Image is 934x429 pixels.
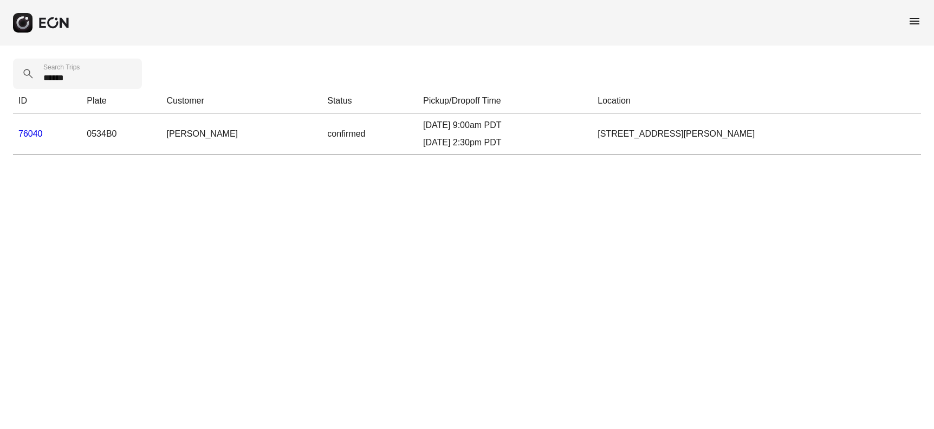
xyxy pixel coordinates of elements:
[81,89,161,113] th: Plate
[161,113,322,155] td: [PERSON_NAME]
[18,129,43,138] a: 76040
[81,113,161,155] td: 0534B0
[418,89,592,113] th: Pickup/Dropoff Time
[592,89,921,113] th: Location
[161,89,322,113] th: Customer
[13,89,81,113] th: ID
[322,113,418,155] td: confirmed
[322,89,418,113] th: Status
[423,119,587,132] div: [DATE] 9:00am PDT
[908,15,921,28] span: menu
[423,136,587,149] div: [DATE] 2:30pm PDT
[592,113,921,155] td: [STREET_ADDRESS][PERSON_NAME]
[43,63,80,72] label: Search Trips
